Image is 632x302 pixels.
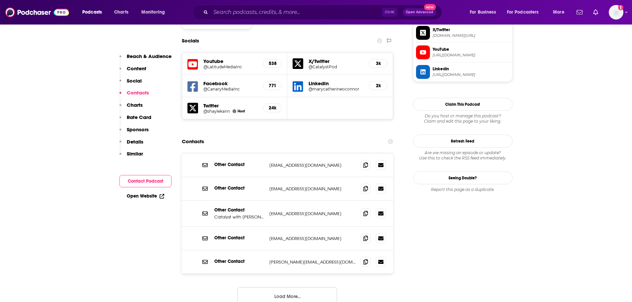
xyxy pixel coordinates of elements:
[214,214,264,220] p: Catalyst with [PERSON_NAME] Podcast Email
[214,235,264,241] p: Other Contact
[424,4,436,10] span: New
[82,8,102,17] span: Podcasts
[507,8,539,17] span: For Podcasters
[119,126,149,139] button: Sponsors
[119,175,172,187] button: Contact Podcast
[214,185,264,191] p: Other Contact
[119,53,172,65] button: Reach & Audience
[127,78,142,84] p: Social
[433,46,510,52] span: YouTube
[127,126,149,133] p: Sponsors
[78,7,110,18] button: open menu
[433,66,510,72] span: Linkedin
[119,90,149,102] button: Contacts
[609,5,623,20] button: Show profile menu
[127,151,143,157] p: Similar
[433,72,510,77] span: https://www.linkedin.com/in/marycatherineoconnor
[413,135,513,148] button: Refresh Feed
[591,7,601,18] a: Show notifications dropdown
[416,45,510,59] a: YouTube[URL][DOMAIN_NAME]
[203,64,258,69] a: @LatitudeMediaInc
[114,8,128,17] span: Charts
[375,61,382,66] h5: 3k
[470,8,496,17] span: For Business
[127,65,146,72] p: Content
[574,7,585,18] a: Show notifications dropdown
[214,207,264,213] p: Other Contact
[127,53,172,59] p: Reach & Audience
[110,7,132,18] a: Charts
[214,162,264,167] p: Other Contact
[433,53,510,58] span: https://www.youtube.com/@LatitudeMediaInc
[141,8,165,17] span: Monitoring
[238,109,245,113] span: Host
[203,109,230,114] a: @shaylekann
[199,5,448,20] div: Search podcasts, credits, & more...
[309,80,364,87] h5: LinkedIn
[127,139,143,145] p: Details
[119,114,151,126] button: Rate Card
[465,7,504,18] button: open menu
[119,102,143,114] button: Charts
[269,211,356,216] p: [EMAIL_ADDRESS][DOMAIN_NAME]
[214,259,264,264] p: Other Contact
[416,26,510,40] a: X/Twitter[DOMAIN_NAME][URL]
[269,236,356,241] p: [EMAIL_ADDRESS][DOMAIN_NAME]
[269,259,356,265] p: [PERSON_NAME][EMAIL_ADDRESS][DOMAIN_NAME]
[127,90,149,96] p: Contacts
[203,58,258,64] h5: Youtube
[182,34,199,47] h2: Socials
[406,11,433,14] span: Open Advanced
[119,65,146,78] button: Content
[203,80,258,87] h5: Facebook
[127,193,164,199] a: Open Website
[211,7,382,18] input: Search podcasts, credits, & more...
[548,7,573,18] button: open menu
[618,5,623,10] svg: Add a profile image
[413,113,513,124] div: Claim and edit this page to your liking.
[203,87,258,91] a: @CanaryMediaInc
[203,102,258,109] h5: Twitter
[433,33,510,38] span: twitter.com/CatalystPod
[609,5,623,20] span: Logged in as AlkaNara
[269,186,356,192] p: [EMAIL_ADDRESS][DOMAIN_NAME]
[416,65,510,79] a: Linkedin[URL][DOMAIN_NAME]
[413,187,513,192] div: Report this page as a duplicate.
[375,83,382,89] h5: 2k
[433,27,510,33] span: X/Twitter
[5,6,69,19] img: Podchaser - Follow, Share and Rate Podcasts
[269,162,356,168] p: [EMAIL_ADDRESS][DOMAIN_NAME]
[119,151,143,163] button: Similar
[309,64,364,69] a: @CatalystPod
[413,113,513,119] span: Do you host or manage this podcast?
[309,58,364,64] h5: X/Twitter
[119,139,143,151] button: Details
[403,8,436,16] button: Open AdvancedNew
[269,105,276,111] h5: 24k
[269,83,276,89] h5: 771
[413,171,513,184] a: Seeing Double?
[413,150,513,161] div: Are we missing an episode or update? Use this to check the RSS feed immediately.
[127,102,143,108] p: Charts
[127,114,151,120] p: Rate Card
[269,61,276,66] h5: 538
[119,78,142,90] button: Social
[553,8,564,17] span: More
[309,87,364,91] a: @marycatherineoconnor
[182,135,204,148] h2: Contacts
[609,5,623,20] img: User Profile
[382,8,397,17] span: Ctrl K
[503,7,548,18] button: open menu
[233,109,236,113] img: Shayle Kann
[413,98,513,111] button: Claim This Podcast
[137,7,174,18] button: open menu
